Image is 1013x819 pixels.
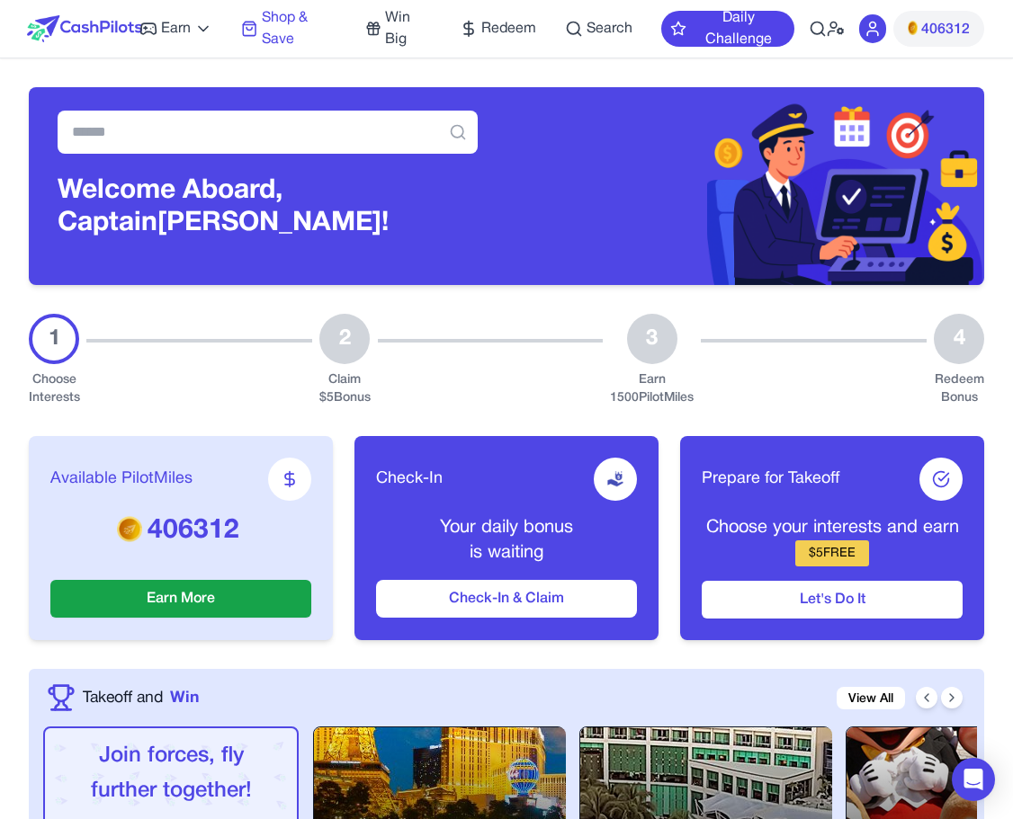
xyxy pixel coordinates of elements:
[376,467,443,492] span: Check-In
[241,7,336,50] a: Shop & Save
[921,19,970,40] span: 406312
[470,545,543,561] span: is waiting
[376,580,637,618] button: Check-In & Claim
[59,739,282,809] p: Join forces, fly further together!
[319,314,370,364] div: 2
[161,18,191,40] span: Earn
[893,11,984,47] button: PMs406312
[83,686,163,709] span: Takeoff and
[795,540,869,566] div: $ 5 FREE
[702,467,839,492] span: Prepare for Takeoff
[606,470,624,488] img: receive-dollar
[661,11,794,47] button: Daily Challenge
[376,515,637,540] p: Your daily bonus
[262,7,336,50] span: Shop & Save
[702,581,963,619] button: Let's Do It
[934,314,984,364] div: 4
[837,687,905,709] a: View All
[319,371,371,407] div: Claim $ 5 Bonus
[934,371,984,407] div: Redeem Bonus
[506,87,984,285] img: Header decoration
[29,371,79,407] div: Choose Interests
[460,18,536,40] a: Redeem
[481,18,536,40] span: Redeem
[29,314,79,364] div: 1
[27,15,142,42] img: CashPilots Logo
[610,371,694,407] div: Earn 1500 PilotMiles
[587,18,632,40] span: Search
[50,515,311,547] p: 406312
[627,314,677,364] div: 3
[83,686,199,709] a: Takeoff andWin
[50,467,193,492] span: Available PilotMiles
[170,686,199,709] span: Win
[385,7,431,50] span: Win Big
[365,7,431,50] a: Win Big
[50,580,311,618] button: Earn More
[908,21,918,35] img: PMs
[58,175,478,240] h3: Welcome Aboard, Captain [PERSON_NAME]!
[117,516,142,541] img: PMs
[952,758,995,801] div: Open Intercom Messenger
[139,18,212,40] a: Earn
[565,18,632,40] a: Search
[702,515,963,540] p: Choose your interests and earn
